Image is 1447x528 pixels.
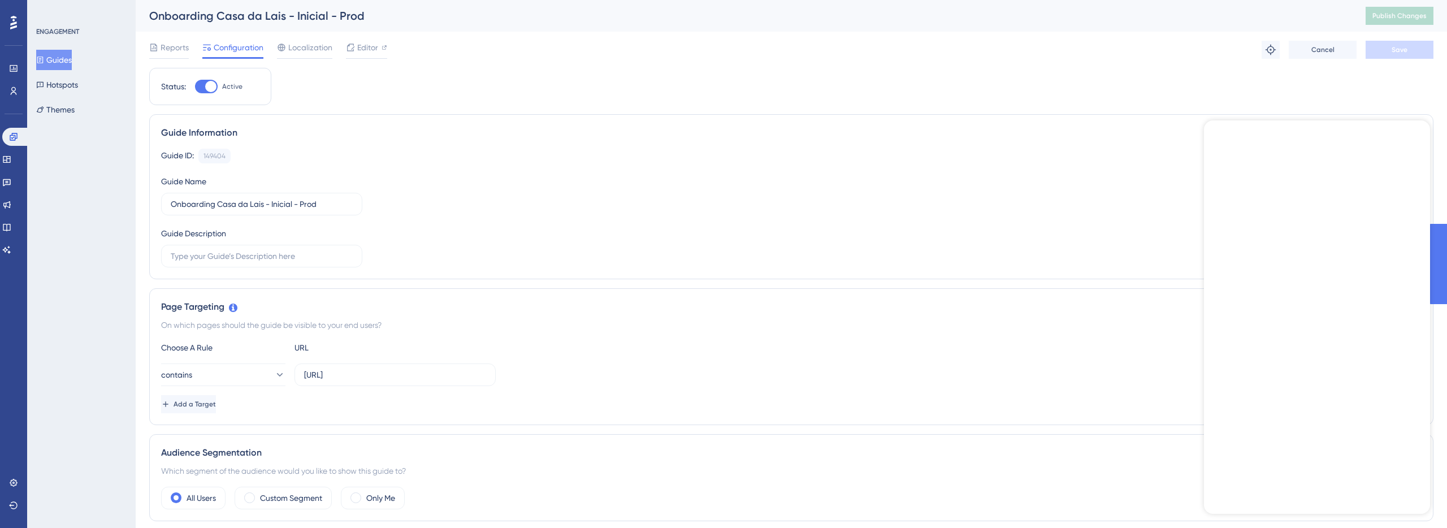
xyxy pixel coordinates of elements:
[161,126,1422,140] div: Guide Information
[1392,45,1407,54] span: Save
[1372,11,1427,20] span: Publish Changes
[149,8,1337,24] div: Onboarding Casa da Lais - Inicial - Prod
[161,175,206,188] div: Guide Name
[161,363,285,386] button: contains
[161,464,1422,478] div: Which segment of the audience would you like to show this guide to?
[161,395,216,413] button: Add a Target
[366,491,395,505] label: Only Me
[161,341,285,354] div: Choose A Rule
[1289,41,1357,59] button: Cancel
[161,149,194,163] div: Guide ID:
[1366,41,1433,59] button: Save
[260,491,322,505] label: Custom Segment
[161,446,1422,460] div: Audience Segmentation
[161,41,189,54] span: Reports
[171,250,353,262] input: Type your Guide’s Description here
[288,41,332,54] span: Localization
[174,400,216,409] span: Add a Target
[161,368,192,382] span: contains
[1366,7,1433,25] button: Publish Changes
[171,198,353,210] input: Type your Guide’s Name here
[357,41,378,54] span: Editor
[222,82,242,91] span: Active
[203,152,226,161] div: 149404
[294,341,419,354] div: URL
[161,318,1422,332] div: On which pages should the guide be visible to your end users?
[161,300,1422,314] div: Page Targeting
[304,369,486,381] input: yourwebsite.com/path
[1204,120,1430,514] iframe: UserGuiding AI Assistant
[161,227,226,240] div: Guide Description
[187,491,216,505] label: All Users
[1311,45,1335,54] span: Cancel
[214,41,263,54] span: Configuration
[161,80,186,93] div: Status:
